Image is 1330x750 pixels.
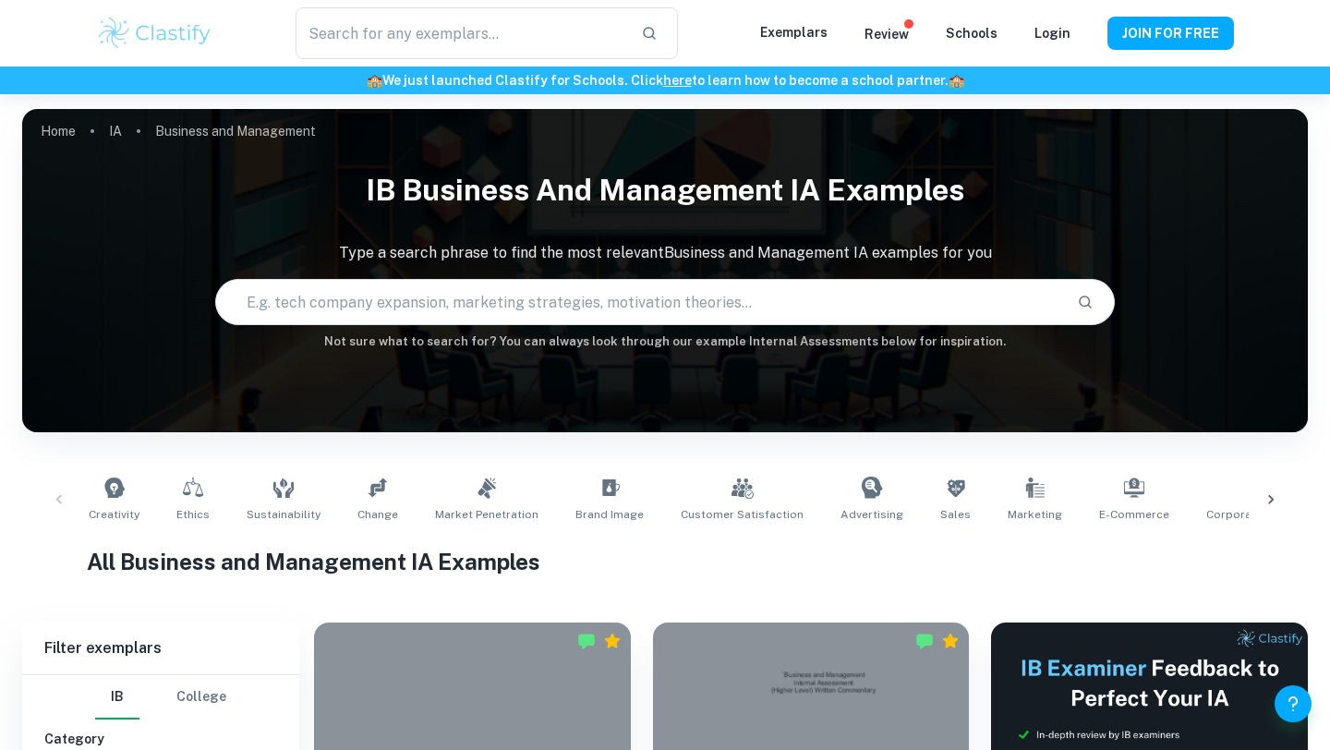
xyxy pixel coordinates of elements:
button: College [176,675,226,720]
span: Corporate Profitability [1206,506,1329,523]
p: Type a search phrase to find the most relevant Business and Management IA examples for you [22,242,1308,264]
span: Marketing [1008,506,1062,523]
h6: We just launched Clastify for Schools. Click to learn how to become a school partner. [4,70,1326,91]
input: E.g. tech company expansion, marketing strategies, motivation theories... [216,276,1062,328]
p: Review [864,24,909,44]
h1: All Business and Management IA Examples [87,545,1244,578]
span: Ethics [176,506,210,523]
p: Exemplars [760,22,828,42]
p: Business and Management [155,121,316,141]
span: Brand Image [575,506,644,523]
button: Help and Feedback [1275,685,1312,722]
button: JOIN FOR FREE [1107,17,1234,50]
a: Schools [946,26,997,41]
a: IA [109,118,122,144]
span: 🏫 [949,73,964,88]
span: Market Penetration [435,506,538,523]
img: Marked [915,632,934,650]
div: Filter type choice [95,675,226,720]
h6: Not sure what to search for? You can always look through our example Internal Assessments below f... [22,333,1308,351]
span: Change [357,506,398,523]
h6: Filter exemplars [22,623,299,674]
h6: Category [44,729,277,749]
span: Customer Satisfaction [681,506,804,523]
span: Creativity [89,506,139,523]
div: Premium [603,632,622,650]
span: 🏫 [367,73,382,88]
button: IB [95,675,139,720]
div: Premium [941,632,960,650]
a: Login [1034,26,1070,41]
input: Search for any exemplars... [296,7,626,59]
h1: IB Business and Management IA examples [22,161,1308,220]
img: Clastify logo [96,15,213,52]
button: Search [1070,286,1101,318]
span: Sustainability [247,506,320,523]
a: here [663,73,692,88]
a: Home [41,118,76,144]
span: E-commerce [1099,506,1169,523]
span: Sales [940,506,971,523]
img: Marked [577,632,596,650]
span: Advertising [840,506,903,523]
